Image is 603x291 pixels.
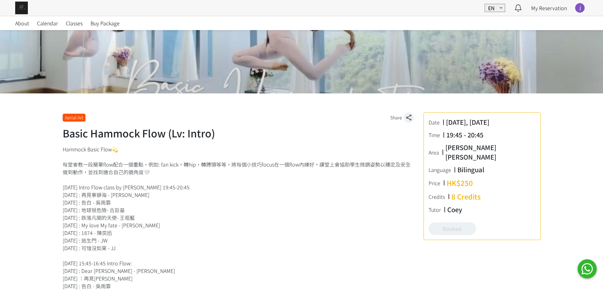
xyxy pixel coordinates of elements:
div: Tutor [429,206,444,213]
div: Coey [447,205,462,214]
a: Classes [66,16,83,30]
div: [DATE], [DATE] [446,117,489,127]
div: Language [429,166,454,174]
h1: Basic Hammock Flow (Lv: Intro) [63,125,414,141]
div: Time [429,131,443,139]
div: Credits [429,193,448,200]
span: Buy Package [91,19,120,27]
span: Calendar [37,19,58,27]
a: About [15,16,29,30]
div: Price [429,179,443,187]
a: Buy Package [91,16,120,30]
a: Calendar [37,16,58,30]
a: Booked [429,222,476,235]
div: Aerial Art [63,114,85,122]
a: My Reservation [531,4,567,12]
div: Bilingual [457,165,484,174]
div: HK$250 [447,178,473,188]
span: About [15,19,29,27]
img: img_61c0148bb0266 [15,2,28,14]
div: 8 Credits [451,191,481,202]
span: Share [390,114,402,121]
div: Area [429,149,442,156]
span: Classes [66,19,83,27]
div: 19:45 - 20:45 [446,130,483,140]
div: Date [429,118,443,126]
div: [PERSON_NAME] [PERSON_NAME] [445,143,536,162]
